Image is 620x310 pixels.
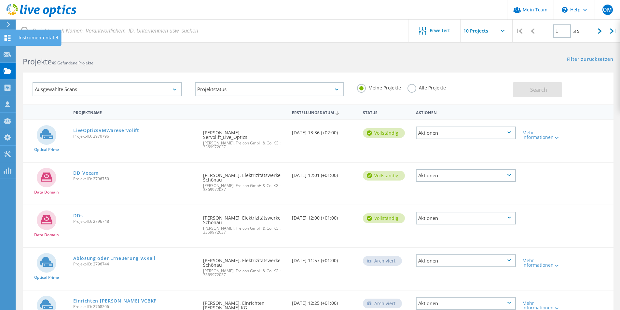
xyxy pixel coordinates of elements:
div: Erstellungsdatum [289,106,360,118]
b: Projekte [23,56,52,67]
div: vollständig [363,171,405,181]
div: [PERSON_NAME], Elektrizitätswerke Schönau [200,248,288,283]
div: [DATE] 11:57 (+01:00) [289,248,360,269]
div: | [513,20,526,43]
div: [PERSON_NAME], Elektrizitätswerke Schönau [200,163,288,198]
span: Projekt-ID: 2970796 [73,134,197,138]
a: LiveOpticsVMWareServolift [73,128,139,133]
div: Mehr Informationen [522,301,563,310]
label: Alle Projekte [407,84,446,90]
span: Erweitert [430,28,450,33]
button: Search [513,82,562,97]
a: Filter zurücksetzen [567,57,613,62]
div: Archiviert [363,299,402,308]
span: of 5 [572,29,579,34]
span: Data Domain [34,233,59,237]
input: Projekte nach Namen, Verantwortlichem, ID, Unternehmen usw. suchen [16,20,409,42]
a: Live Optics Dashboard [7,14,76,18]
span: OM [603,7,612,12]
div: Ausgewählte Scans [33,82,182,96]
a: DD_Veeam [73,171,99,175]
span: 49 Gefundene Projekte [52,60,93,66]
span: Projekt-ID: 2796748 [73,220,197,223]
div: Aktionen [416,127,516,139]
a: Einrichten [PERSON_NAME] VCBKP [73,299,157,303]
div: [DATE] 12:00 (+01:00) [289,205,360,227]
div: Projektstatus [195,82,344,96]
span: [PERSON_NAME], Freicon GmbH & Co. KG : 3369972037 [203,141,285,149]
div: Archiviert [363,256,402,266]
div: [PERSON_NAME], Servolift_Live_Optics [200,120,288,155]
span: Optical Prime [34,276,59,279]
span: Projekt-ID: 2796750 [73,177,197,181]
div: vollständig [363,128,405,138]
div: Aktionen [416,169,516,182]
div: [DATE] 13:36 (+02:00) [289,120,360,142]
div: Aktionen [416,297,516,310]
div: Projektname [70,106,200,118]
div: | [607,20,620,43]
div: Instrumententafel [19,35,58,40]
a: Ablösung oder Erneuerung VXRail [73,256,156,261]
div: vollständig [363,213,405,223]
div: Status [360,106,413,118]
div: Aktionen [416,254,516,267]
svg: \n [562,7,568,13]
span: [PERSON_NAME], Freicon GmbH & Co. KG : 3369972037 [203,269,285,277]
div: [DATE] 12:01 (+01:00) [289,163,360,184]
div: Aktionen [416,212,516,224]
span: Projekt-ID: 2796744 [73,262,197,266]
div: [PERSON_NAME], Elektrizitätswerke Schönau [200,205,288,241]
span: Search [530,86,547,93]
span: [PERSON_NAME], Freicon GmbH & Co. KG : 3369972037 [203,184,285,192]
span: [PERSON_NAME], Freicon GmbH & Co. KG : 3369972037 [203,226,285,234]
div: Mehr Informationen [522,258,563,267]
a: DDs [73,213,83,218]
span: Optical Prime [34,148,59,152]
span: Projekt-ID: 2768206 [73,305,197,309]
div: Mehr Informationen [522,130,563,140]
label: Meine Projekte [357,84,401,90]
div: Aktionen [413,106,519,118]
span: Data Domain [34,190,59,194]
